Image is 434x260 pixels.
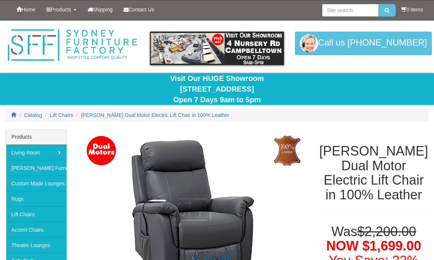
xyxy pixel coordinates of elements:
a: [PERSON_NAME] Furniture [6,160,67,175]
del: $2,200.00 [357,224,416,239]
a: Contact Us [118,0,160,19]
span: Home [22,7,35,13]
div: Visit Our HUGE Showroom [STREET_ADDRESS] Open 7 Days 9am to 5pm [6,73,428,105]
a: Custom Made Lounges [6,175,67,191]
a: Rugs [6,191,67,206]
a: Lift Chairs [50,112,73,118]
input: Site search [322,4,378,17]
div: Products [6,129,67,145]
a: Catalog [24,112,42,118]
a: Lift Chairs [6,206,67,222]
span: Contact Us [129,7,154,13]
img: Sydney Furniture Factory [6,28,139,63]
a: Accent Chairs [6,222,67,237]
li: 0 items [401,6,423,13]
span: Shipping [93,7,113,13]
a: [PERSON_NAME] Dual Motor Electric Lift Chair in 100% Leather [81,112,229,118]
img: showroom.gif [150,32,284,65]
a: Products [41,0,82,19]
span: Products [51,7,71,13]
a: Shipping [82,0,118,19]
a: Theatre Lounges [6,237,67,253]
a: Home [11,0,41,19]
a: Living Room [6,145,67,160]
span: NOW $1,699.00 [326,238,421,253]
h1: [PERSON_NAME] Dual Motor Electric Lift Chair in 100% Leather [319,144,428,202]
